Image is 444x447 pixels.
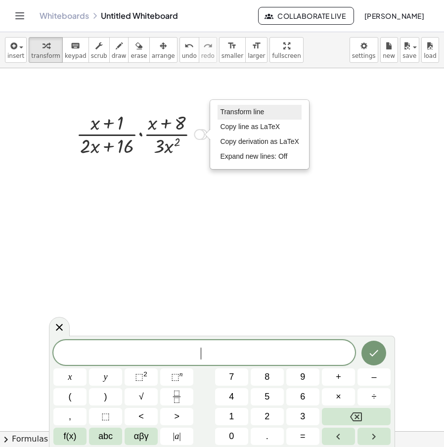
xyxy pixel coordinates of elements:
[12,8,28,24] button: Toggle navigation
[229,390,234,403] span: 4
[372,390,377,403] span: ÷
[265,390,269,403] span: 5
[219,37,246,63] button: format_sizesmaller
[68,370,72,384] span: x
[322,428,355,445] button: Left arrow
[300,430,306,443] span: =
[53,408,87,425] button: ,
[300,370,305,384] span: 9
[350,37,378,63] button: settings
[89,37,110,63] button: scrub
[125,428,158,445] button: Greek alphabet
[371,370,376,384] span: –
[336,390,341,403] span: ×
[53,388,87,405] button: (
[215,388,248,405] button: 4
[352,52,376,59] span: settings
[160,428,193,445] button: Absolute value
[215,408,248,425] button: 1
[251,408,284,425] button: 2
[143,370,147,378] sup: 2
[322,388,355,405] button: Times
[98,430,113,443] span: abc
[125,368,158,386] button: Squared
[69,410,71,423] span: ,
[89,388,122,405] button: )
[174,410,179,423] span: >
[125,408,158,425] button: Less than
[265,410,269,423] span: 2
[62,37,89,63] button: keyboardkeypad
[134,430,149,443] span: αβγ
[220,123,280,131] span: Copy line as LaTeX
[179,37,199,63] button: undoundo
[173,430,181,443] span: a
[128,37,149,63] button: erase
[300,390,305,403] span: 6
[71,40,80,52] i: keyboard
[227,40,237,52] i: format_size
[248,52,265,59] span: larger
[149,37,178,63] button: arrange
[215,368,248,386] button: 7
[336,370,341,384] span: +
[357,428,391,445] button: Right arrow
[135,372,143,382] span: ⬚
[286,368,319,386] button: 9
[53,428,87,445] button: Functions
[31,52,60,59] span: transform
[53,368,87,386] button: x
[322,408,391,425] button: Backspace
[220,108,264,116] span: Transform line
[220,152,287,160] span: Expand new lines: Off
[160,408,193,425] button: Greater than
[286,428,319,445] button: Equals
[356,7,432,25] button: [PERSON_NAME]
[421,37,439,63] button: load
[7,52,24,59] span: insert
[152,52,175,59] span: arrange
[89,408,122,425] button: Placeholder
[160,368,193,386] button: Superscript
[364,11,424,20] span: [PERSON_NAME]
[258,7,354,25] button: Collaborate Live
[160,388,193,405] button: Fraction
[182,52,197,59] span: undo
[89,368,122,386] button: y
[266,430,268,443] span: .
[361,341,386,365] button: Done
[215,428,248,445] button: 0
[229,430,234,443] span: 0
[357,368,391,386] button: Minus
[222,52,243,59] span: smaller
[380,37,398,63] button: new
[251,388,284,405] button: 5
[109,37,129,63] button: draw
[400,37,419,63] button: save
[125,388,158,405] button: Square root
[402,52,416,59] span: save
[220,137,299,145] span: Copy derivation as LaTeX
[251,368,284,386] button: 8
[173,431,175,441] span: |
[229,410,234,423] span: 1
[269,37,303,63] button: fullscreen
[104,370,108,384] span: y
[29,37,63,63] button: transform
[171,372,179,382] span: ⬚
[131,52,147,59] span: erase
[64,430,77,443] span: f(x)
[40,11,89,21] a: Whiteboards
[101,410,110,423] span: ⬚
[65,52,87,59] span: keypad
[383,52,395,59] span: new
[265,370,269,384] span: 8
[229,370,234,384] span: 7
[179,431,181,441] span: |
[69,390,72,403] span: (
[245,37,267,63] button: format_sizelarger
[139,390,144,403] span: √
[251,428,284,445] button: .
[322,368,355,386] button: Plus
[252,40,261,52] i: format_size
